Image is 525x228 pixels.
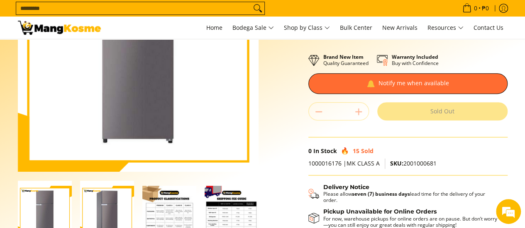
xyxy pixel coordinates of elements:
[313,147,337,155] span: In Stock
[323,54,369,66] p: Quality Guaranteed
[427,23,464,33] span: Resources
[17,64,145,147] span: We are offline. Please leave us a message.
[202,17,227,39] a: Home
[392,54,439,66] p: Buy with Confidence
[228,17,278,39] a: Bodega Sale
[481,5,490,11] span: ₱0
[323,216,499,228] p: For now, warehouse pickups for online orders are on pause. But don’t worry—you can still enjoy ou...
[232,23,274,33] span: Bodega Sale
[469,17,508,39] a: Contact Us
[136,4,156,24] div: Minimize live chat window
[4,145,158,174] textarea: Type your message and click 'Submit'
[308,159,380,167] span: 1000016176 |MK CLASS A
[308,147,312,155] span: 0
[122,174,151,185] em: Submit
[390,159,403,167] span: SKU:
[323,208,437,215] strong: Pickup Unavailable for Online Orders
[18,21,101,35] img: Toshiba 12 Cu. Ft No Frost Inverter Refrigerator (Class A) | Mang Kosme
[390,159,437,167] span: 2001000681
[109,17,508,39] nav: Main Menu
[251,2,264,14] button: Search
[473,5,479,11] span: 0
[323,53,364,60] strong: Brand New Item
[206,24,222,31] span: Home
[392,53,438,60] strong: Warranty Included
[353,147,359,155] span: 15
[423,17,468,39] a: Resources
[43,46,139,57] div: Leave a message
[352,190,410,197] strong: seven (7) business days
[280,17,334,39] a: Shop by Class
[308,184,499,204] button: Shipping & Delivery
[340,24,372,31] span: Bulk Center
[378,17,422,39] a: New Arrivals
[323,183,369,191] strong: Delivery Notice
[336,17,376,39] a: Bulk Center
[361,147,374,155] span: Sold
[284,23,330,33] span: Shop by Class
[382,24,418,31] span: New Arrivals
[460,4,491,13] span: •
[323,191,499,203] p: Please allow lead time for the delivery of your order.
[474,24,503,31] span: Contact Us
